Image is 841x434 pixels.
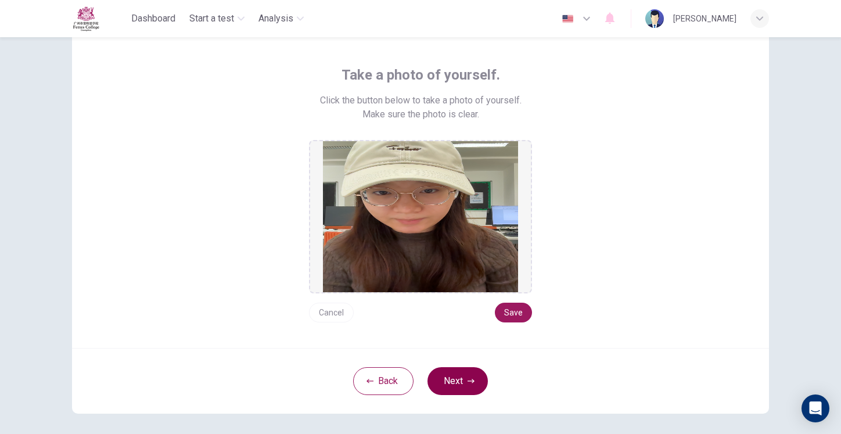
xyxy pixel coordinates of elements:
button: Cancel [309,303,354,322]
button: Save [495,303,532,322]
img: en [560,15,575,23]
div: Open Intercom Messenger [802,394,829,422]
span: Analysis [258,12,293,26]
span: Click the button below to take a photo of yourself. [320,94,522,107]
span: Take a photo of yourself. [342,66,500,84]
img: Profile picture [645,9,664,28]
a: Fettes logo [72,6,127,31]
img: preview screemshot [323,141,518,292]
button: Next [427,367,488,395]
button: Dashboard [127,8,180,29]
button: Back [353,367,414,395]
button: Start a test [185,8,249,29]
span: Dashboard [131,12,175,26]
button: Analysis [254,8,308,29]
span: Make sure the photo is clear. [362,107,479,121]
div: [PERSON_NAME] [673,12,736,26]
span: Start a test [189,12,234,26]
img: Fettes logo [72,6,100,31]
